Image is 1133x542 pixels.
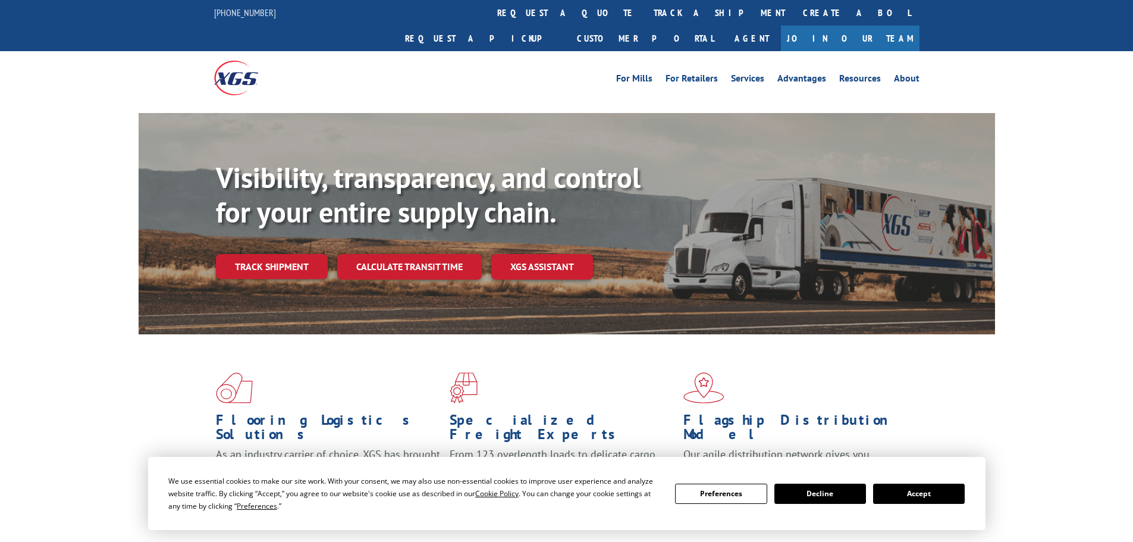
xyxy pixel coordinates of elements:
[723,26,781,51] a: Agent
[337,254,482,280] a: Calculate transit time
[216,159,641,230] b: Visibility, transparency, and control for your entire supply chain.
[216,254,328,279] a: Track shipment
[450,372,478,403] img: xgs-icon-focused-on-flooring-red
[216,372,253,403] img: xgs-icon-total-supply-chain-intelligence-red
[774,484,866,504] button: Decline
[683,447,902,475] span: Our agile distribution network gives you nationwide inventory management on demand.
[839,74,881,87] a: Resources
[216,447,440,490] span: As an industry carrier of choice, XGS has brought innovation and dedication to flooring logistics...
[148,457,986,530] div: Cookie Consent Prompt
[214,7,276,18] a: [PHONE_NUMBER]
[616,74,652,87] a: For Mills
[568,26,723,51] a: Customer Portal
[777,74,826,87] a: Advantages
[675,484,767,504] button: Preferences
[450,447,674,500] p: From 123 overlength loads to delicate cargo, our experienced staff knows the best way to move you...
[873,484,965,504] button: Accept
[475,488,519,499] span: Cookie Policy
[683,413,908,447] h1: Flagship Distribution Model
[731,74,764,87] a: Services
[168,475,661,512] div: We use essential cookies to make our site work. With your consent, we may also use non-essential ...
[216,413,441,447] h1: Flooring Logistics Solutions
[683,372,724,403] img: xgs-icon-flagship-distribution-model-red
[781,26,919,51] a: Join Our Team
[491,254,593,280] a: XGS ASSISTANT
[666,74,718,87] a: For Retailers
[450,413,674,447] h1: Specialized Freight Experts
[237,501,277,511] span: Preferences
[894,74,919,87] a: About
[396,26,568,51] a: Request a pickup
